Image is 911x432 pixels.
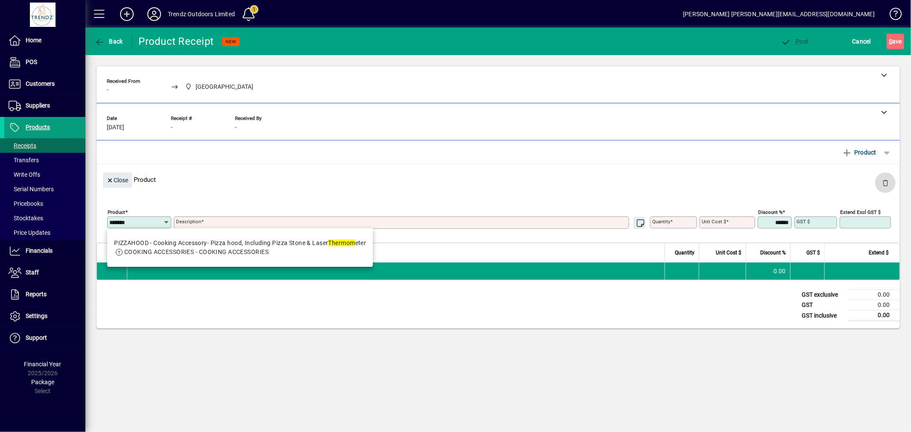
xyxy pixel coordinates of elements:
a: Stocktakes [4,211,85,225]
a: Settings [4,306,85,327]
span: - [107,87,108,93]
span: Products [26,124,50,131]
button: Delete [875,172,896,193]
a: Pricebooks [4,196,85,211]
div: [PERSON_NAME] [PERSON_NAME][EMAIL_ADDRESS][DOMAIN_NAME] [683,7,875,21]
a: Financials [4,240,85,262]
span: [GEOGRAPHIC_DATA] [196,82,253,91]
span: Price Updates [9,229,50,236]
a: Staff [4,262,85,283]
button: Profile [141,6,168,22]
span: Discount % [760,248,786,257]
span: Pricebooks [9,200,43,207]
span: Reports [26,291,47,298]
app-page-header-button: Close [101,176,134,184]
span: Financials [26,247,53,254]
span: Receipts [9,142,36,149]
span: - [235,124,237,131]
span: - [171,124,173,131]
a: Transfers [4,153,85,167]
a: POS [4,52,85,73]
button: Cancel [850,34,873,49]
span: Package [31,379,54,385]
span: GST $ [806,248,820,257]
mat-option: PIZZAHOOD - Cooking Accessory- Pizza hood, Including Pizza Stone & Laser Thermometer [107,232,373,263]
span: COOKING ACCESSORIES - COOKING ACCESSORIES [124,248,269,255]
td: GST [797,300,849,310]
span: [DATE] [107,124,124,131]
span: NEW [226,39,236,44]
span: Stocktakes [9,215,43,222]
a: Support [4,327,85,349]
span: Home [26,37,41,44]
span: Unit Cost $ [716,248,741,257]
div: Product [97,164,900,195]
span: Settings [26,312,47,319]
span: Extend $ [869,248,889,257]
span: Cancel [852,35,871,48]
span: POS [26,58,37,65]
span: Serial Numbers [9,186,54,193]
td: 0.00 [849,310,900,321]
td: 0.00 [849,300,900,310]
span: Quantity [675,248,694,257]
span: S [889,38,892,45]
span: Suppliers [26,102,50,109]
td: 0.00 [849,290,900,300]
span: Staff [26,269,39,276]
div: Trendz Outdoors Limited [168,7,235,21]
app-page-header-button: Delete [875,179,896,187]
span: ave [889,35,902,48]
td: 0.00 [746,263,790,280]
span: New Plymouth [183,82,257,92]
button: Add [113,6,141,22]
button: Back [92,34,125,49]
mat-label: Description [176,219,201,225]
a: Price Updates [4,225,85,240]
a: Customers [4,73,85,95]
button: Post [779,34,811,49]
a: Write Offs [4,167,85,182]
span: Back [94,38,123,45]
span: P [796,38,800,45]
span: Transfers [9,157,39,163]
td: GST exclusive [797,290,849,300]
span: Customers [26,80,55,87]
mat-label: Discount % [758,209,782,215]
mat-label: Unit Cost $ [702,219,726,225]
span: ost [781,38,809,45]
a: Reports [4,284,85,305]
app-page-header-button: Back [85,34,132,49]
mat-label: Extend excl GST $ [840,209,881,215]
span: Financial Year [24,361,62,368]
a: Knowledge Base [883,2,900,29]
span: Write Offs [9,171,40,178]
span: Support [26,334,47,341]
a: Serial Numbers [4,182,85,196]
mat-label: Quantity [652,219,670,225]
div: PIZZAHOOD - Cooking Accessory- Pizza hood, Including Pizza Stone & Laser eter [114,239,366,248]
button: Close [103,172,132,188]
a: Home [4,30,85,51]
mat-label: Product [108,209,125,215]
a: Suppliers [4,95,85,117]
td: GST inclusive [797,310,849,321]
div: Product Receipt [139,35,214,48]
em: Thermom [328,239,355,246]
a: Receipts [4,138,85,153]
mat-label: GST $ [797,219,810,225]
span: Close [106,173,129,187]
button: Save [887,34,904,49]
